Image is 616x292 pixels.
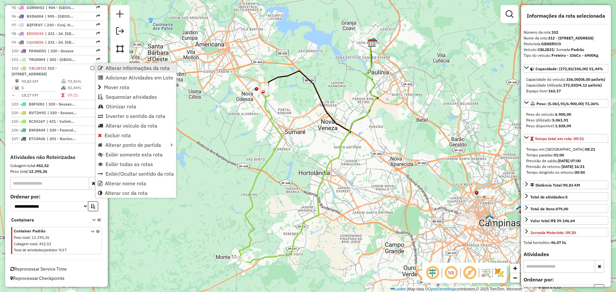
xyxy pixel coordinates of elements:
strong: GENERICO [541,41,561,46]
em: Rota exportada [96,14,100,18]
span: Mover rota [104,85,129,90]
li: Excluir rota [96,130,176,140]
span: Alterar informações da rota [106,65,170,71]
span: + [513,264,517,272]
i: Total de Atividades [15,86,19,90]
span: 12.295,36 [32,235,49,240]
a: Capacidade: (172,83/336,00) 51,44% [524,64,608,73]
span: 452,52 [39,242,51,246]
span: Total de atividades: [530,195,568,199]
li: Alterar veículo da rota [96,121,176,130]
td: 5 [21,85,61,91]
div: Tempo dirigindo no retorno: [526,170,606,175]
img: Fluxo de ruas [481,268,491,278]
div: Capacidade: (172,83/336,00) 51,44% [524,74,608,96]
i: % de utilização da cubagem [61,86,66,90]
strong: 08:21 [585,147,595,152]
strong: 01:00 [554,153,564,157]
div: Previsão de retorno: [526,164,606,170]
span: CQU5E56 [27,40,44,45]
em: Rota exportada [96,31,100,35]
em: Rota exportada [96,40,100,44]
div: Motorista: [524,41,608,47]
span: 101 - [12,57,45,62]
span: BVT2H92 [29,110,46,115]
span: 904 - Centro de Campinas [46,5,75,11]
div: Atividade não roteirizada - ELIZABETH SABINO DA [459,213,475,220]
td: = [12,92,15,98]
a: Total de itens:679,00 [524,204,608,213]
span: 103 - [12,102,44,106]
div: Capacidade do veículo: [526,77,606,82]
td: 18,17 KM [21,92,61,98]
span: EEO0G93 [27,31,44,36]
td: 73,36% [67,78,100,85]
a: Zoom out [510,273,520,283]
span: 320 - Sousas [48,48,77,54]
span: − [513,274,517,282]
em: Rota exportada [96,57,100,61]
span: ETC8A06 [29,136,45,141]
span: 90,83 KM [563,183,580,188]
a: OpenStreetMap [428,287,455,291]
span: Reprocessar Service Time [10,266,67,272]
span: 210 - Conj. Habitacional Feac, 211 - Jd. Campos Elisio, 221 - Parque Tropical [44,22,74,28]
button: Ordem crescente [88,201,98,211]
div: Peso disponível: [526,123,606,129]
li: Alterar cor da rota [96,188,176,198]
span: 97 - [12,22,43,27]
span: Containers [11,217,84,223]
strong: 1.838,09 [555,123,571,128]
strong: (04,12 pallets) [576,83,602,88]
strong: 5 [565,195,568,199]
strong: 452,52 [36,163,49,168]
i: % de utilização do peso [61,79,66,83]
span: | 312 - [STREET_ADDRESS] [12,66,57,76]
li: Otimizar rota [96,102,176,111]
span: CBL2E31 [29,66,45,71]
a: Exibir filtros [503,8,516,21]
span: Cubagem total [14,242,37,246]
span: Alterar veículo da rota [106,123,157,128]
span: Alterar ponto de partida [105,142,161,147]
li: Mover rota [96,82,176,92]
a: Total de atividades:5 [524,192,608,201]
div: Valor total: [530,218,575,224]
span: Exibir todas as rotas [106,162,153,167]
span: 105 - [12,119,45,124]
li: Exibir somente esta rota [96,150,176,159]
strong: 312 - [STREET_ADDRESS] [548,36,594,40]
span: 99 - [12,40,44,45]
strong: 5.061,91 [552,118,568,122]
div: Peso: (5.061,91/6.900,00) 73,36% [524,109,608,131]
li: Alterar ponto de partida [96,140,176,150]
span: Reprocessar Checkpoints [10,275,64,281]
img: Campinas [485,214,494,222]
div: Capacidade Utilizada: [526,82,606,88]
span: : [57,248,58,252]
span: Exibir somente esta rota [106,152,163,157]
div: Tempo em [GEOGRAPHIC_DATA]: [526,146,606,152]
div: Total de itens: [530,206,568,212]
img: Selecionar atividades - polígono [116,44,124,53]
span: 202 - Parque Universitário Viracopos [47,57,76,63]
a: Leaflet [390,287,406,291]
span: Peso: (5.061,91/6.900,00) 73,36% [536,101,599,106]
span: 104 - [12,110,46,115]
span: 98 - [12,31,44,36]
span: Tempo total em rota: 09:21 [535,136,584,141]
div: Atividade não roteirizada - DANILA CRUZ PAULINO [462,219,478,225]
strong: Freteiro - 336Cx - 6900Kg [552,53,598,58]
span: 100 - [12,48,46,53]
span: Capacidade: (172,83/336,00) 51,44% [535,66,603,71]
span: 95 - [12,5,44,10]
li: Sequenciar atividades [96,92,176,102]
span: Ocultar deslocamento [425,265,440,280]
li: Inverter o sentido da rota [96,111,176,121]
span: Exibir/Ocultar sentido da rota [106,171,174,176]
span: 905 - Cambuí, 906 - Taquaral [45,13,74,19]
li: Alterar nome rota [96,179,176,188]
li: Exibir/Ocultar sentido da rota [96,169,176,179]
div: Tipo do veículo: [524,53,608,58]
span: 106 - [12,128,45,132]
